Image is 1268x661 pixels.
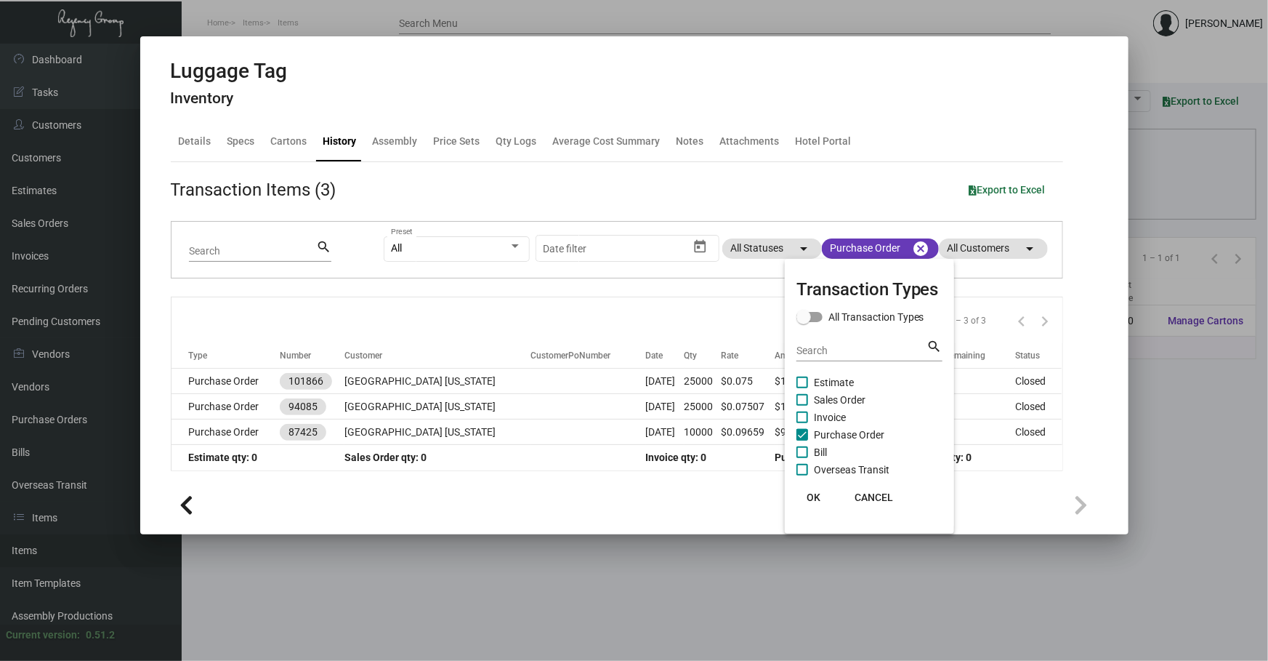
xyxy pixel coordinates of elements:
[814,426,884,444] span: Purchase Order
[807,492,820,503] span: OK
[843,484,905,510] button: CANCEL
[814,409,846,426] span: Invoice
[791,484,837,510] button: OK
[814,461,889,478] span: Overseas Transit
[814,391,865,409] span: Sales Order
[855,492,893,503] span: CANCEL
[86,628,115,643] div: 0.51.2
[828,308,924,326] span: All Transaction Types
[6,628,80,643] div: Current version:
[814,444,827,461] span: Bill
[927,338,942,356] mat-icon: search
[796,276,942,303] mat-card-title: Transaction Types
[814,374,854,391] span: Estimate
